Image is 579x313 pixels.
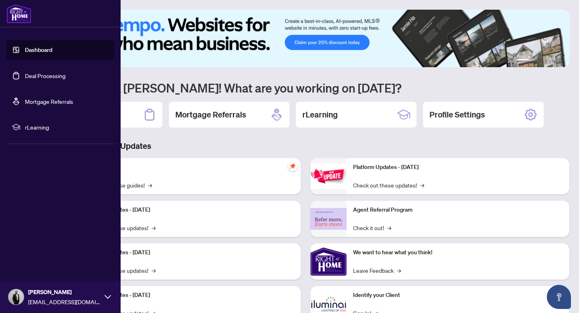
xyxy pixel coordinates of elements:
[353,163,563,172] p: Platform Updates - [DATE]
[84,291,294,300] p: Platform Updates - [DATE]
[516,59,529,62] button: 1
[152,223,156,232] span: →
[545,59,548,62] button: 4
[353,266,401,275] a: Leave Feedback→
[28,288,101,297] span: [PERSON_NAME]
[25,72,66,79] a: Deal Processing
[353,206,563,214] p: Agent Referral Program
[288,161,298,171] span: pushpin
[310,163,347,189] img: Platform Updates - June 23, 2025
[25,46,52,54] a: Dashboard
[302,109,338,120] h2: rLearning
[353,223,391,232] a: Check it out!→
[539,59,542,62] button: 3
[353,248,563,257] p: We want to hear what you think!
[152,266,156,275] span: →
[84,163,294,172] p: Self-Help
[42,140,569,152] h3: Brokerage & Industry Updates
[28,297,101,306] span: [EMAIL_ADDRESS][DOMAIN_NAME]
[387,223,391,232] span: →
[84,248,294,257] p: Platform Updates - [DATE]
[310,208,347,230] img: Agent Referral Program
[429,109,485,120] h2: Profile Settings
[6,4,31,23] img: logo
[8,289,24,305] img: Profile Icon
[310,243,347,280] img: We want to hear what you think!
[148,181,152,189] span: →
[353,181,424,189] a: Check out these updates!→
[42,80,569,95] h1: Welcome back [PERSON_NAME]! What are you working on [DATE]?
[175,109,246,120] h2: Mortgage Referrals
[547,285,571,309] button: Open asap
[420,181,424,189] span: →
[84,206,294,214] p: Platform Updates - [DATE]
[552,59,555,62] button: 5
[353,291,563,300] p: Identify your Client
[532,59,536,62] button: 2
[397,266,401,275] span: →
[558,59,561,62] button: 6
[25,98,73,105] a: Mortgage Referrals
[25,123,109,132] span: rLearning
[42,10,569,67] img: Slide 0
